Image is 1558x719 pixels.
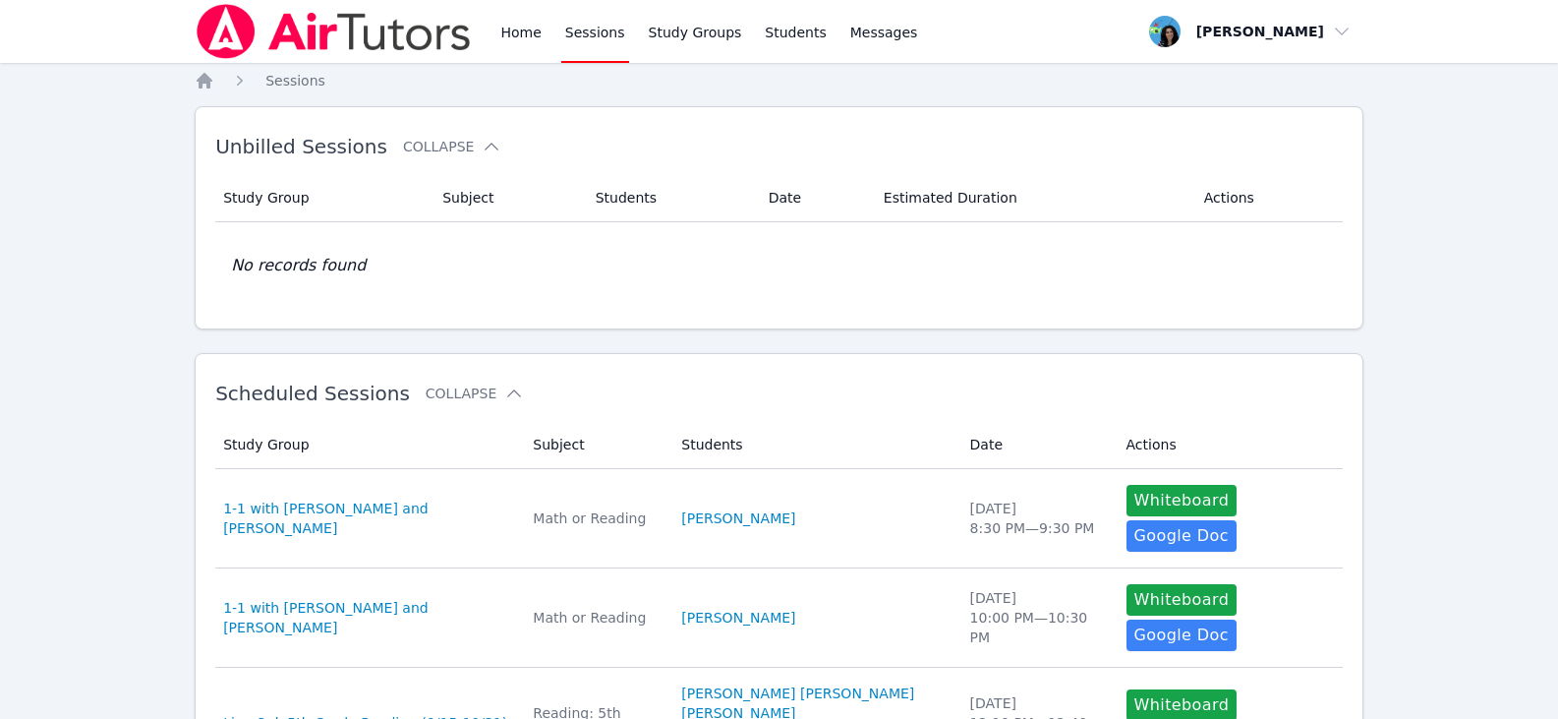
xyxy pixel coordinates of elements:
[584,174,757,222] th: Students
[215,469,1343,569] tr: 1-1 with [PERSON_NAME] and [PERSON_NAME]Math or Reading[PERSON_NAME][DATE]8:30 PM—9:30 PMWhiteboa...
[1126,485,1238,516] button: Whiteboard
[431,174,584,222] th: Subject
[533,608,658,628] div: Math or Reading
[426,384,524,403] button: Collapse
[265,71,325,90] a: Sessions
[215,174,431,222] th: Study Group
[958,421,1115,469] th: Date
[215,569,1343,668] tr: 1-1 with [PERSON_NAME] and [PERSON_NAME]Math or Reading[PERSON_NAME][DATE]10:00 PM—10:30 PMWhiteb...
[403,137,501,156] button: Collapse
[1126,620,1237,651] a: Google Doc
[681,684,914,703] a: [PERSON_NAME] [PERSON_NAME]
[681,509,795,528] a: [PERSON_NAME]
[215,135,387,158] span: Unbilled Sessions
[533,509,658,528] div: Math or Reading
[223,499,509,538] a: 1-1 with [PERSON_NAME] and [PERSON_NAME]
[1126,584,1238,616] button: Whiteboard
[195,71,1363,90] nav: Breadcrumb
[215,421,521,469] th: Study Group
[970,588,1103,647] div: [DATE] 10:00 PM — 10:30 PM
[215,382,410,405] span: Scheduled Sessions
[223,598,509,637] a: 1-1 with [PERSON_NAME] and [PERSON_NAME]
[681,608,795,628] a: [PERSON_NAME]
[1192,174,1343,222] th: Actions
[265,73,325,89] span: Sessions
[195,4,473,59] img: Air Tutors
[1115,421,1343,469] th: Actions
[872,174,1192,222] th: Estimated Duration
[669,421,957,469] th: Students
[970,499,1103,538] div: [DATE] 8:30 PM — 9:30 PM
[215,222,1343,309] td: No records found
[1126,520,1237,552] a: Google Doc
[850,23,918,42] span: Messages
[757,174,872,222] th: Date
[521,421,669,469] th: Subject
